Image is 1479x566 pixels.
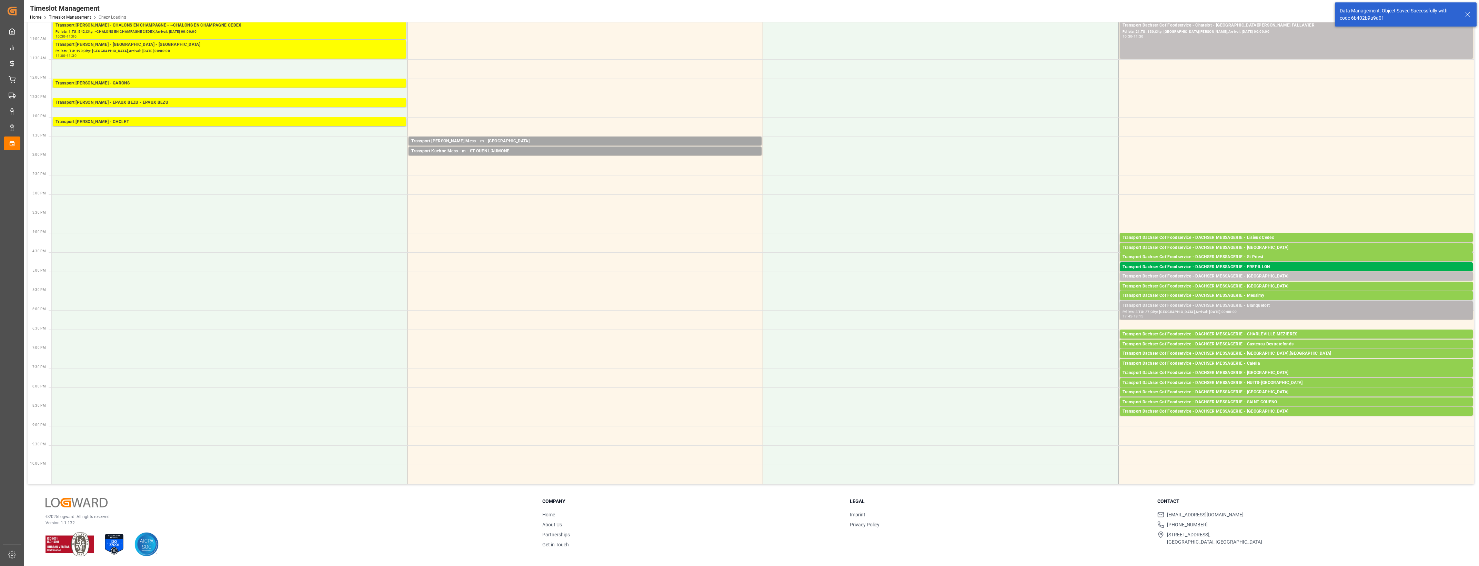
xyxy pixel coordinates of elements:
div: Pallets: ,TU: 45,City: ST OUEN L'AUMONE,Arrival: [DATE] 00:00:00 [411,155,759,161]
div: - [66,35,67,38]
div: 10:30 [56,35,66,38]
div: Transport Dachser Cof Foodservice - DACHSER MESSAGERIE - [GEOGRAPHIC_DATA] [1123,283,1470,290]
img: AICPA SOC [134,532,159,556]
span: 3:00 PM [32,191,46,195]
span: 1:00 PM [32,114,46,118]
a: Home [542,512,555,517]
div: Transport Dachser Cof Foodservice - DACHSER MESSAGERIE - [GEOGRAPHIC_DATA] [1123,244,1470,251]
h3: Legal [850,498,1149,505]
div: Pallets: ,TU: 490,City: [GEOGRAPHIC_DATA],Arrival: [DATE] 00:00:00 [56,48,403,54]
div: Pallets: 1,TU: 17,City: [GEOGRAPHIC_DATA],Arrival: [DATE] 00:00:00 [1123,338,1470,344]
span: 2:00 PM [32,153,46,156]
div: Pallets: 1,TU: 35,City: [GEOGRAPHIC_DATA],Arrival: [DATE] 00:00:00 [1123,299,1470,305]
div: - [1132,315,1133,318]
div: Data Management: Object Saved Successfully with code 6b402b9a9a0f [1340,7,1458,22]
div: 11:00 [67,35,77,38]
div: Pallets: 1,TU: 14,City: Lisieux Cedex,Arrival: [DATE] 00:00:00 [1123,241,1470,247]
a: Timeslot Management [49,15,91,20]
div: 11:30 [67,54,77,57]
span: 5:00 PM [32,269,46,272]
img: ISO 9001 & ISO 14001 Certification [46,532,94,556]
div: Transport Dachser Cof Foodservice - DACHSER MESSAGERIE - [GEOGRAPHIC_DATA] [1123,273,1470,280]
span: [PHONE_NUMBER] [1167,521,1208,528]
div: Pallets: 1,TU: 37,City: NUITS-[GEOGRAPHIC_DATA],Arrival: [DATE] 00:00:00 [1123,386,1470,392]
span: 8:30 PM [32,404,46,407]
div: 11:30 [1134,35,1144,38]
div: Pallets: ,TU: 9,City: [GEOGRAPHIC_DATA],Arrival: [DATE] 00:00:00 [411,145,759,151]
h3: Contact [1157,498,1456,505]
a: Imprint [850,512,865,517]
div: Pallets: ,TU: 92,City: [GEOGRAPHIC_DATA],Arrival: [DATE] 00:00:00 [1123,406,1470,412]
a: Partnerships [542,532,570,537]
div: Transport Dachser Cof Foodservice - Chatelot - [GEOGRAPHIC_DATA][PERSON_NAME] FALLAVIER [1123,22,1470,29]
div: Transport [PERSON_NAME] - CHOLET [56,119,403,125]
div: Transport Dachser Cof Foodservice - DACHSER MESSAGERIE - Messimy [1123,292,1470,299]
div: Pallets: 2,TU: 25,City: [GEOGRAPHIC_DATA],Arrival: [DATE] 00:00:00 [1123,280,1470,286]
span: 11:30 AM [30,56,46,60]
div: Pallets: 21,TU: 130,City: [GEOGRAPHIC_DATA][PERSON_NAME],Arrival: [DATE] 00:00:00 [1123,29,1470,35]
img: Logward Logo [46,498,108,508]
div: Transport Kuehne Mess - m - ST OUEN L'AUMONE [411,148,759,155]
div: Pallets: 24,TU: 1123,City: EPAUX BEZU,Arrival: [DATE] 00:00:00 [56,106,403,112]
h3: Company [542,498,841,505]
a: Privacy Policy [850,522,879,527]
div: 11:00 [56,54,66,57]
span: 7:30 PM [32,365,46,369]
span: [EMAIL_ADDRESS][DOMAIN_NAME] [1167,511,1244,518]
div: Pallets: 3,TU: 27,City: [GEOGRAPHIC_DATA],Arrival: [DATE] 00:00:00 [1123,309,1470,315]
div: - [1132,35,1133,38]
span: 1:30 PM [32,133,46,137]
span: 12:30 PM [30,95,46,99]
div: Transport [PERSON_NAME] - CHALONS EN CHAMPAGNE - ~CHALONS EN CHAMPAGNE CEDEX [56,22,403,29]
div: Pallets: 1,TU: 15,City: [GEOGRAPHIC_DATA],Arrival: [DATE] 00:00:00 [1123,376,1470,382]
div: Transport Dachser Cof Foodservice - DACHSER MESSAGERIE - SAINT GOUENO [1123,399,1470,406]
div: Transport Dachser Cof Foodservice - DACHSER MESSAGERIE - Castenau Destretefonds [1123,341,1470,348]
span: 6:30 PM [32,326,46,330]
div: Pallets: 11,TU: 744,City: [GEOGRAPHIC_DATA],Arrival: [DATE] 00:00:00 [56,87,403,93]
a: Home [30,15,41,20]
span: [STREET_ADDRESS], [GEOGRAPHIC_DATA], [GEOGRAPHIC_DATA] [1167,531,1262,546]
div: Transport Dachser Cof Foodservice - DACHSER MESSAGERIE - St Priest [1123,254,1470,261]
div: Transport Dachser Cof Foodservice - DACHSER MESSAGERIE - [GEOGRAPHIC_DATA] [1123,408,1470,415]
div: Transport [PERSON_NAME] - [GEOGRAPHIC_DATA] - [GEOGRAPHIC_DATA] [56,41,403,48]
a: Get in Touch [542,542,569,547]
div: Transport Dachser Cof Foodservice - DACHSER MESSAGERIE - CHARLEVILLE MEZIERES [1123,331,1470,338]
a: About Us [542,522,562,527]
div: 18:15 [1134,315,1144,318]
div: Pallets: 1,TU: 23,City: [GEOGRAPHIC_DATA],Arrival: [DATE] 00:00:00 [1123,415,1470,421]
span: 4:00 PM [32,230,46,234]
span: 8:00 PM [32,384,46,388]
div: Transport Dachser Cof Foodservice - DACHSER MESSAGERIE - Calella [1123,360,1470,367]
div: Pallets: ,TU: 58,City: CHOLET,Arrival: [DATE] 00:00:00 [56,125,403,131]
div: Transport [PERSON_NAME] Mess - m - [GEOGRAPHIC_DATA] [411,138,759,145]
div: 17:45 [1123,315,1133,318]
div: Pallets: ,TU: 96,City: [GEOGRAPHIC_DATA],[GEOGRAPHIC_DATA],Arrival: [DATE] 00:00:00 [1123,357,1470,363]
div: Pallets: 2,TU: ,City: Castenau Destretefonds,Arrival: [DATE] 00:00:00 [1123,348,1470,354]
span: 4:30 PM [32,249,46,253]
div: Pallets: 2,TU: ,City: St Priest,Arrival: [DATE] 00:00:00 [1123,261,1470,266]
span: 5:30 PM [32,288,46,292]
p: © 2025 Logward. All rights reserved. [46,514,525,520]
div: Pallets: 1,TU: 10,City: FREPILLON,Arrival: [DATE] 00:00:00 [1123,271,1470,276]
div: 10:30 [1123,35,1133,38]
span: 3:30 PM [32,211,46,214]
div: Transport Dachser Cof Foodservice - DACHSER MESSAGERIE - [GEOGRAPHIC_DATA] [1123,370,1470,376]
div: Pallets: 1,TU: 82,City: [GEOGRAPHIC_DATA],Arrival: [DATE] 00:00:00 [1123,367,1470,373]
span: 7:00 PM [32,346,46,350]
div: Transport Dachser Cof Foodservice - DACHSER MESSAGERIE - NUITS-[GEOGRAPHIC_DATA] [1123,380,1470,386]
div: Transport Dachser Cof Foodservice - DACHSER MESSAGERIE - Lisieux Cedex [1123,234,1470,241]
div: Pallets: ,TU: 75,City: [GEOGRAPHIC_DATA],Arrival: [DATE] 00:00:00 [1123,251,1470,257]
div: Transport Dachser Cof Foodservice - DACHSER MESSAGERIE - [GEOGRAPHIC_DATA] [1123,389,1470,396]
span: 9:30 PM [32,442,46,446]
span: 9:00 PM [32,423,46,427]
div: Transport Dachser Cof Foodservice - DACHSER MESSAGERIE - [GEOGRAPHIC_DATA],[GEOGRAPHIC_DATA] [1123,350,1470,357]
span: 10:00 PM [30,462,46,465]
div: Timeslot Management [30,3,126,13]
div: Pallets: 2,TU: 12,City: [GEOGRAPHIC_DATA],Arrival: [DATE] 00:00:00 [1123,396,1470,402]
span: 2:30 PM [32,172,46,176]
div: Transport Dachser Cof Foodservice - DACHSER MESSAGERIE - FREPILLON [1123,264,1470,271]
